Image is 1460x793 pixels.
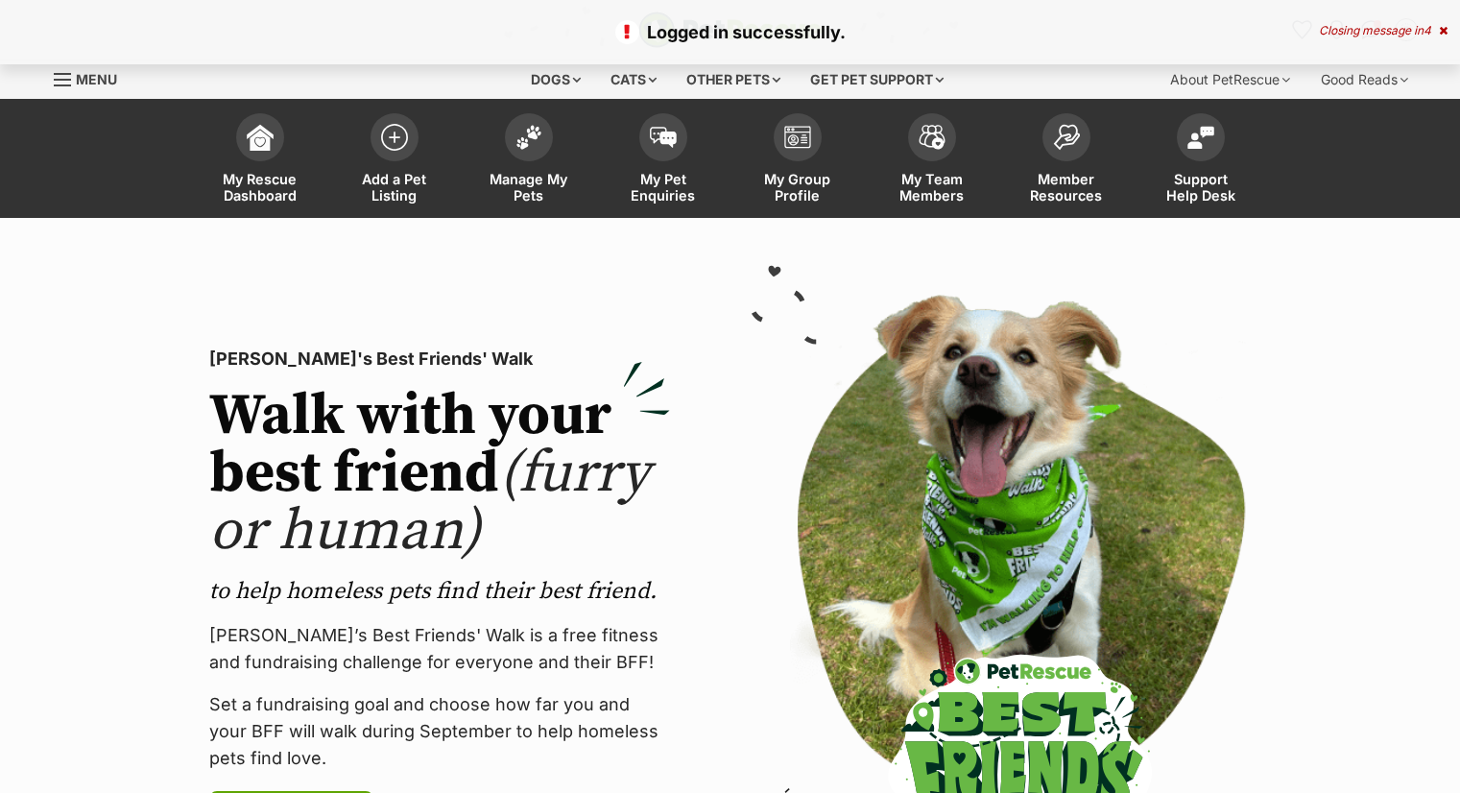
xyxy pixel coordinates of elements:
span: Add a Pet Listing [351,171,438,204]
a: Menu [54,60,131,95]
img: dashboard-icon-eb2f2d2d3e046f16d808141f083e7271f6b2e854fb5c12c21221c1fb7104beca.svg [247,124,274,151]
div: Cats [597,60,670,99]
img: add-pet-listing-icon-0afa8454b4691262ce3f59096e99ab1cd57d4a30225e0717b998d2c9b9846f56.svg [381,124,408,151]
span: My Group Profile [754,171,841,204]
p: to help homeless pets find their best friend. [209,576,670,607]
span: Member Resources [1023,171,1110,204]
a: My Rescue Dashboard [193,104,327,218]
a: My Group Profile [730,104,865,218]
a: Add a Pet Listing [327,104,462,218]
span: My Rescue Dashboard [217,171,303,204]
span: My Pet Enquiries [620,171,706,204]
img: team-members-icon-5396bd8760b3fe7c0b43da4ab00e1e3bb1a5d9ba89233759b79545d2d3fc5d0d.svg [919,125,945,150]
img: manage-my-pets-icon-02211641906a0b7f246fdf0571729dbe1e7629f14944591b6c1af311fb30b64b.svg [515,125,542,150]
img: group-profile-icon-3fa3cf56718a62981997c0bc7e787c4b2cf8bcc04b72c1350f741eb67cf2f40e.svg [784,126,811,149]
img: pet-enquiries-icon-7e3ad2cf08bfb03b45e93fb7055b45f3efa6380592205ae92323e6603595dc1f.svg [650,127,677,148]
p: Set a fundraising goal and choose how far you and your BFF will walk during September to help hom... [209,691,670,772]
a: Manage My Pets [462,104,596,218]
span: Menu [76,71,117,87]
div: Get pet support [797,60,957,99]
div: Dogs [517,60,594,99]
a: My Team Members [865,104,999,218]
span: Manage My Pets [486,171,572,204]
span: My Team Members [889,171,975,204]
a: My Pet Enquiries [596,104,730,218]
div: Other pets [673,60,794,99]
span: (furry or human) [209,438,650,567]
h2: Walk with your best friend [209,388,670,561]
a: Member Resources [999,104,1134,218]
p: [PERSON_NAME]'s Best Friends' Walk [209,346,670,372]
p: [PERSON_NAME]’s Best Friends' Walk is a free fitness and fundraising challenge for everyone and t... [209,622,670,676]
